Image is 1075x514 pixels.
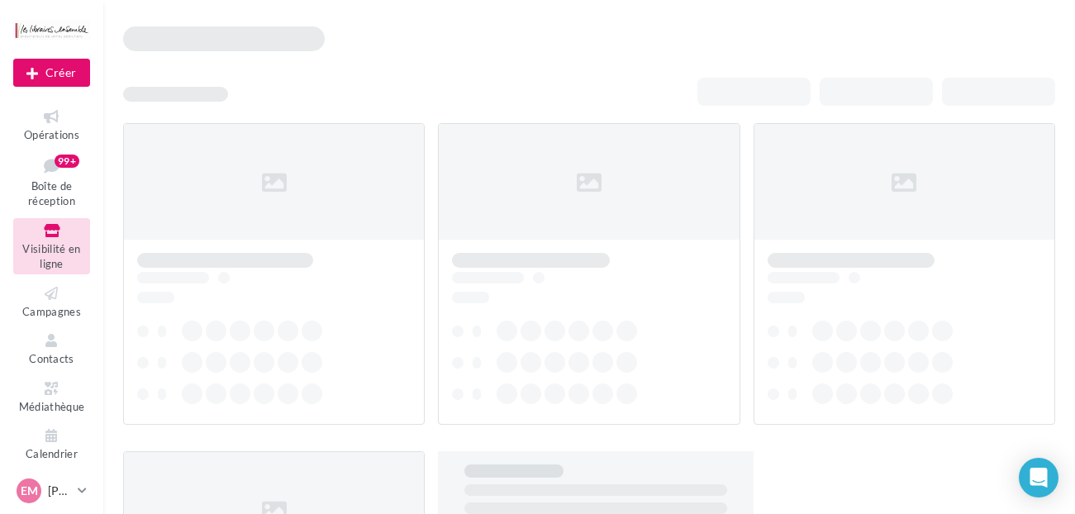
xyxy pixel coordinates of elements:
[13,376,90,416] a: Médiathèque
[24,128,79,141] span: Opérations
[19,400,85,413] span: Médiathèque
[22,305,81,318] span: Campagnes
[13,423,90,464] a: Calendrier
[55,155,79,168] div: 99+
[13,475,90,507] a: EM [PERSON_NAME]
[13,59,90,87] button: Créer
[13,59,90,87] div: Nouvelle campagne
[48,483,71,499] p: [PERSON_NAME]
[29,352,74,365] span: Contacts
[13,104,90,145] a: Opérations
[13,328,90,369] a: Contacts
[28,179,75,208] span: Boîte de réception
[22,242,80,271] span: Visibilité en ligne
[13,281,90,321] a: Campagnes
[21,483,38,499] span: EM
[13,218,90,274] a: Visibilité en ligne
[26,447,78,460] span: Calendrier
[1019,458,1058,497] div: Open Intercom Messenger
[13,151,90,212] a: Boîte de réception99+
